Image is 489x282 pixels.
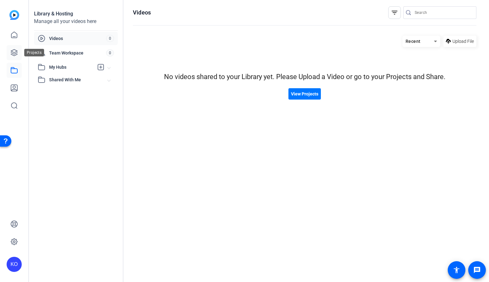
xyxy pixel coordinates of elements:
button: View Projects [288,88,321,100]
mat-icon: message [473,266,481,274]
span: View Projects [291,91,318,97]
span: Team Workspace [49,50,106,56]
mat-icon: accessibility [453,266,460,274]
div: KO [7,257,22,272]
div: Library & Hosting [34,10,118,18]
mat-expansion-panel-header: Shared With Me [34,73,118,86]
span: 0 [106,49,114,56]
div: Manage all your videos here [34,18,118,25]
span: Upload File [452,38,474,45]
div: Projects [24,49,44,56]
span: Videos [49,35,106,42]
img: blue-gradient.svg [9,10,19,20]
div: No videos shared to your Library yet. Please Upload a Video or go to your Projects and Share. [133,72,476,82]
span: My Hubs [49,64,94,71]
span: Shared With Me [49,77,108,83]
span: 0 [106,35,114,42]
h1: Videos [133,9,151,16]
input: Search [415,9,471,16]
mat-icon: filter_list [391,9,398,16]
button: Upload File [443,36,476,47]
mat-expansion-panel-header: My Hubs [34,61,118,73]
span: Recent [406,39,421,44]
